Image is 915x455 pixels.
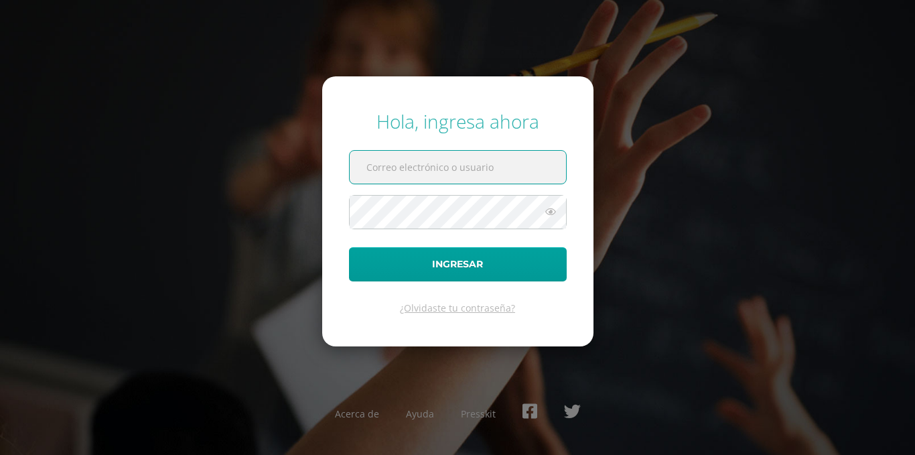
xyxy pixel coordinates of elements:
[349,247,567,281] button: Ingresar
[335,407,379,420] a: Acerca de
[350,151,566,184] input: Correo electrónico o usuario
[349,109,567,134] div: Hola, ingresa ahora
[461,407,496,420] a: Presskit
[400,302,515,314] a: ¿Olvidaste tu contraseña?
[406,407,434,420] a: Ayuda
